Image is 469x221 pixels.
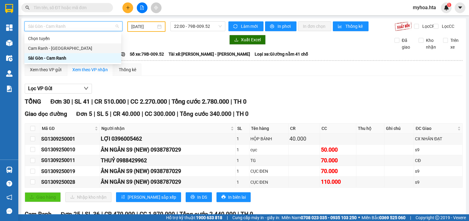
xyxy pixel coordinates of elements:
[180,110,231,117] span: Tổng cước 340.000
[301,215,357,220] strong: 0708 023 035 - 0935 103 250
[34,4,106,11] input: Tìm tên, số ĐT hoặc mã đơn
[420,23,436,30] span: Lọc CR
[228,21,264,31] button: syncLàm mới
[101,156,235,165] div: THUỶ 0988429962
[416,125,456,132] span: ĐC Giao
[237,157,248,164] div: 1
[289,134,318,143] div: 40.000
[270,24,275,29] span: printer
[30,66,61,73] div: Xem theo VP gửi
[236,123,249,134] th: SL
[41,157,99,164] div: SG1309250011
[447,3,451,7] sup: 1
[25,211,52,218] span: Cam Ranh
[408,4,441,11] span: myhoa.hta
[298,21,331,31] button: In đơn chọn
[126,6,130,10] span: plus
[216,192,251,202] button: printerIn biên lai
[379,215,405,220] strong: 0369 525 060
[41,146,99,153] div: SG1309250010
[50,98,70,105] span: Đơn 30
[345,23,364,30] span: Thống kê
[6,194,12,200] span: notification
[234,38,238,42] span: download
[136,211,138,218] span: |
[24,53,121,63] div: Sài Gòn - Cam Ranh
[28,85,52,92] span: Lọc VP Gửi
[415,146,461,153] div: s9
[101,167,235,175] div: ÂN NGÂN S9 (NEW) 0938787029
[140,6,144,10] span: file-add
[25,6,30,10] span: search
[249,123,289,134] th: Tên hàng
[241,36,261,43] span: Xuất Excel
[174,22,222,31] span: 22:00 - 79B-009.52
[172,98,229,105] span: Tổng cước 2.780.000
[41,135,99,143] div: SG1309250001
[122,2,133,13] button: plus
[227,214,228,221] span: |
[101,134,235,143] div: LỢI 0396005462
[435,215,439,220] span: copyright
[101,211,103,218] span: |
[384,123,414,134] th: Ghi chú
[137,2,147,13] button: file-add
[232,214,280,221] span: Cung cấp máy in - giấy in:
[237,135,248,142] div: 1
[65,192,111,202] button: downloadNhập kho nhận
[197,194,207,201] span: In DS
[142,110,143,117] span: |
[186,192,212,202] button: printerIn DS
[265,21,296,31] button: printerIn phơi
[321,167,355,175] div: 70.000
[25,98,41,105] span: TỔNG
[28,35,118,42] div: Chọn tuyến
[250,168,288,175] div: CỤC ĐEN
[415,157,461,164] div: CĐ
[448,3,450,7] span: 1
[415,168,461,175] div: s9
[241,211,253,218] span: TH 0
[321,156,355,165] div: 70.000
[169,51,250,57] span: Tài xế: [PERSON_NAME] - [PERSON_NAME]
[121,195,125,200] span: sort-ascending
[97,110,108,117] span: SL 5
[221,195,226,200] span: printer
[278,23,292,30] span: In phơi
[424,37,438,50] span: Kho nhận
[233,24,238,29] span: sync
[250,146,288,153] div: cục
[6,24,13,31] img: dashboard-icon
[358,216,360,219] span: ⚪️
[101,125,230,132] span: Người nhận
[236,110,249,117] span: TH 0
[233,110,234,117] span: |
[116,192,181,202] button: sort-ascending[PERSON_NAME] sắp xếp
[130,51,164,57] span: Số xe: 79B-009.52
[94,98,126,105] span: CR 510.000
[40,155,100,166] td: SG1309250011
[250,179,288,186] div: CỤC ĐEN
[250,135,288,142] div: HỘP BÁNH
[238,211,239,218] span: |
[40,134,100,144] td: SG1309250001
[25,110,67,117] span: Giao dọc đường
[333,21,369,31] button: bar-chartThống kê
[145,110,175,117] span: CC 300.000
[28,22,119,31] span: Sài Gòn - Cam Ranh
[320,123,356,134] th: CC
[282,214,357,221] span: Miền Nam
[40,145,100,155] td: SG1309250010
[241,23,259,30] span: Làm mới
[234,98,246,105] span: TH 0
[444,5,449,10] img: icon-new-feature
[289,123,320,134] th: CR
[237,146,248,153] div: 1
[169,98,170,105] span: |
[180,211,236,218] span: Tổng cước 2.440.000
[250,157,288,164] div: TG
[154,6,158,10] span: aim
[25,192,61,202] button: uploadGiao hàng
[72,66,108,73] div: Xem theo VP nhận
[415,179,461,186] div: s9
